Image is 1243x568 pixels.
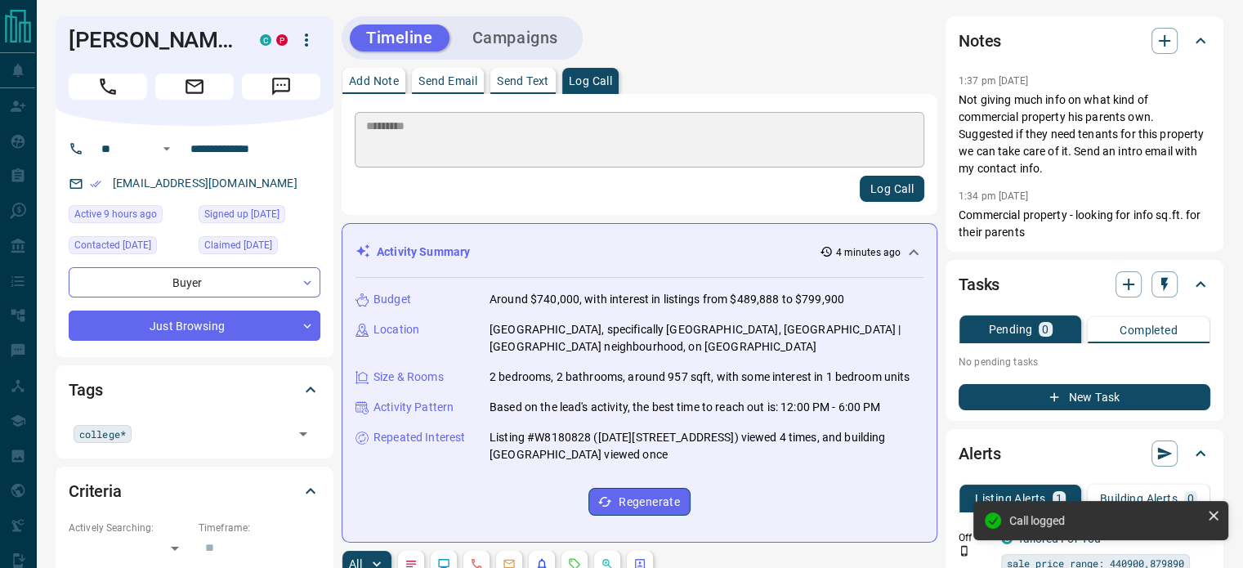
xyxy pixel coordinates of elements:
[69,370,320,409] div: Tags
[276,34,288,46] div: property.ca
[69,311,320,341] div: Just Browsing
[155,74,234,100] span: Email
[350,25,449,51] button: Timeline
[69,236,190,259] div: Thu Oct 02 2025
[959,434,1210,473] div: Alerts
[418,75,477,87] p: Send Email
[69,74,147,100] span: Call
[373,321,419,338] p: Location
[377,244,470,261] p: Activity Summary
[1187,493,1194,504] p: 0
[1056,493,1062,504] p: 1
[490,321,923,356] p: [GEOGRAPHIC_DATA], specifically [GEOGRAPHIC_DATA], [GEOGRAPHIC_DATA] | [GEOGRAPHIC_DATA] neighbou...
[959,92,1210,177] p: Not giving much info on what kind of commercial property his parents own. Suggested if they need ...
[292,423,315,445] button: Open
[569,75,612,87] p: Log Call
[69,205,190,228] div: Wed Oct 15 2025
[588,488,691,516] button: Regenerate
[90,178,101,190] svg: Email Verified
[204,206,279,222] span: Signed up [DATE]
[490,429,923,463] p: Listing #W8180828 ([DATE][STREET_ADDRESS]) viewed 4 times, and building [GEOGRAPHIC_DATA] viewed ...
[959,545,970,557] svg: Push Notification Only
[959,271,999,297] h2: Tasks
[490,291,844,308] p: Around $740,000, with interest in listings from $489,888 to $799,900
[456,25,575,51] button: Campaigns
[69,478,122,504] h2: Criteria
[1100,493,1178,504] p: Building Alerts
[490,399,880,416] p: Based on the lead's activity, the best time to reach out is: 12:00 PM - 6:00 PM
[199,521,320,535] p: Timeframe:
[113,177,297,190] a: [EMAIL_ADDRESS][DOMAIN_NAME]
[157,139,177,159] button: Open
[69,472,320,511] div: Criteria
[373,429,465,446] p: Repeated Interest
[860,176,924,202] button: Log Call
[959,75,1028,87] p: 1:37 pm [DATE]
[69,27,235,53] h1: [PERSON_NAME]
[836,245,901,260] p: 4 minutes ago
[959,530,991,545] p: Off
[260,34,271,46] div: condos.ca
[199,236,320,259] div: Wed Sep 27 2023
[959,384,1210,410] button: New Task
[355,237,923,267] div: Activity Summary4 minutes ago
[69,377,102,403] h2: Tags
[373,369,444,386] p: Size & Rooms
[1042,324,1049,335] p: 0
[959,21,1210,60] div: Notes
[959,207,1210,241] p: Commercial property - looking for info sq.ft. for their parents
[74,206,157,222] span: Active 9 hours ago
[69,267,320,297] div: Buyer
[1009,514,1201,527] div: Call logged
[242,74,320,100] span: Message
[204,237,272,253] span: Claimed [DATE]
[959,350,1210,374] p: No pending tasks
[975,493,1046,504] p: Listing Alerts
[959,265,1210,304] div: Tasks
[959,28,1001,54] h2: Notes
[373,399,454,416] p: Activity Pattern
[497,75,549,87] p: Send Text
[349,75,399,87] p: Add Note
[959,441,1001,467] h2: Alerts
[1120,324,1178,336] p: Completed
[74,237,151,253] span: Contacted [DATE]
[490,369,910,386] p: 2 bedrooms, 2 bathrooms, around 957 sqft, with some interest in 1 bedroom units
[959,190,1028,202] p: 1:34 pm [DATE]
[373,291,411,308] p: Budget
[79,426,126,442] span: college*
[69,521,190,535] p: Actively Searching:
[199,205,320,228] div: Wed Sep 27 2023
[988,324,1032,335] p: Pending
